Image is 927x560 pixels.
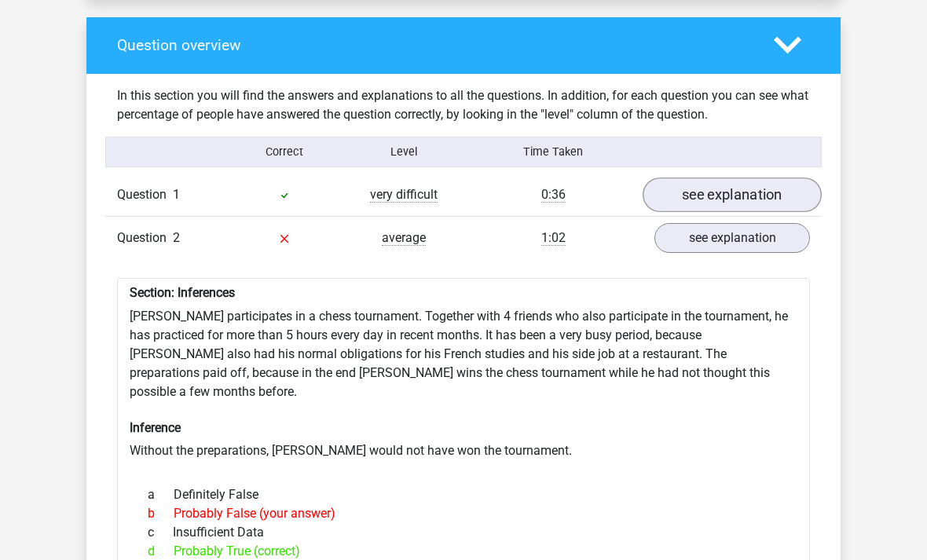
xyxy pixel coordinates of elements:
div: Correct [225,144,345,160]
span: c [148,523,173,542]
h4: Question overview [117,36,750,54]
div: Time Taken [463,144,643,160]
h6: Section: Inferences [130,285,797,300]
span: 1:02 [541,230,566,246]
a: see explanation [654,223,810,253]
div: Insufficient Data [136,523,791,542]
span: b [148,504,174,523]
span: 2 [173,230,180,245]
span: very difficult [370,187,438,203]
span: 1 [173,187,180,202]
span: average [382,230,426,246]
span: a [148,485,174,504]
h6: Inference [130,420,797,435]
span: 0:36 [541,187,566,203]
div: Probably False (your answer) [136,504,791,523]
div: In this section you will find the answers and explanations to all the questions. In addition, for... [105,86,822,124]
a: see explanation [643,178,822,213]
span: Question [117,229,173,247]
span: Question [117,185,173,204]
div: Level [344,144,463,160]
div: Definitely False [136,485,791,504]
